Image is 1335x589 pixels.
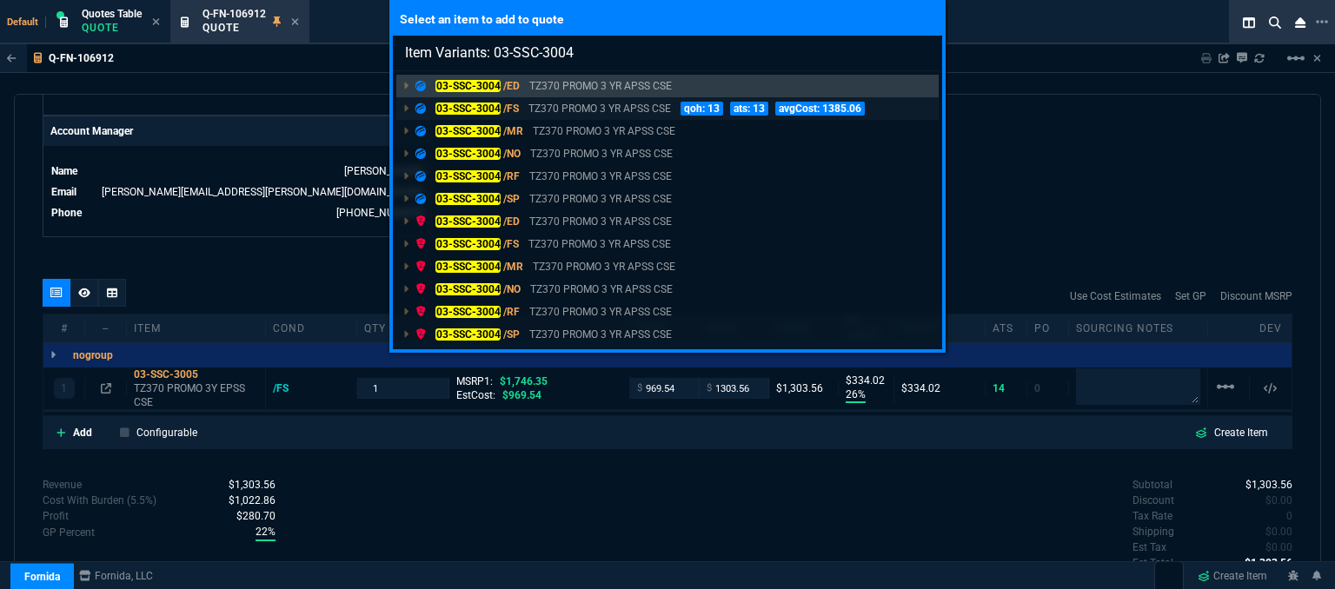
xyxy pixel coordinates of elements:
[435,193,501,205] mark: 03-SSC-3004
[503,103,519,115] span: /FS
[435,170,501,182] mark: 03-SSC-3004
[503,328,520,341] span: /SP
[529,214,672,229] p: TZ370 PROMO 3 YR APSS CSE
[435,103,501,115] mark: 03-SSC-3004
[528,101,671,116] p: TZ370 PROMO 3 YR APSS CSE
[393,36,942,70] input: Search...
[529,304,672,320] p: TZ370 PROMO 3 YR APSS CSE
[681,102,723,116] p: qoh: 13
[435,261,501,273] mark: 03-SSC-3004
[529,169,672,184] p: TZ370 PROMO 3 YR APSS CSE
[503,238,519,250] span: /FS
[1191,563,1274,589] a: Create Item
[435,125,501,137] mark: 03-SSC-3004
[533,259,675,275] p: TZ370 PROMO 3 YR APSS CSE
[529,78,672,94] p: TZ370 PROMO 3 YR APSS CSE
[529,191,672,207] p: TZ370 PROMO 3 YR APSS CSE
[503,148,521,160] span: /NO
[435,238,501,250] mark: 03-SSC-3004
[503,125,523,137] span: /MR
[503,283,521,295] span: /NO
[435,328,501,341] mark: 03-SSC-3004
[530,281,673,297] p: TZ370 PROMO 3 YR APSS CSE
[503,170,520,182] span: /RF
[74,568,158,584] a: msbcCompanyName
[393,3,942,36] p: Select an item to add to quote
[529,327,672,342] p: TZ370 PROMO 3 YR APSS CSE
[533,123,675,139] p: TZ370 PROMO 3 YR APSS CSE
[435,306,501,318] mark: 03-SSC-3004
[435,215,501,228] mark: 03-SSC-3004
[503,261,523,273] span: /MR
[435,283,501,295] mark: 03-SSC-3004
[775,102,865,116] p: avgCost: 1385.06
[528,236,671,252] p: TZ370 PROMO 3 YR APSS CSE
[730,102,768,116] p: ats: 13
[530,146,673,162] p: TZ370 PROMO 3 YR APSS CSE
[435,148,501,160] mark: 03-SSC-3004
[503,193,520,205] span: /SP
[503,306,520,318] span: /RF
[503,215,520,228] span: /ED
[503,80,520,92] span: /ED
[435,80,501,92] mark: 03-SSC-3004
